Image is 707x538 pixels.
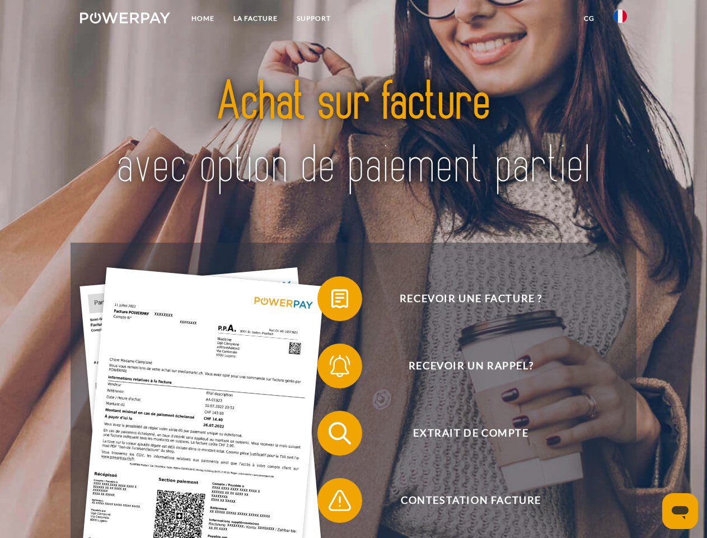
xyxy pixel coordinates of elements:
a: Home [182,8,224,29]
img: qb_bell.svg [326,352,354,380]
a: CG [574,8,604,29]
a: LA FACTURE [224,8,287,29]
button: Recevoir un rappel? [317,344,608,388]
img: fr [614,10,627,23]
span: Recevoir un rappel? [334,344,608,388]
span: Recevoir une facture ? [334,276,608,321]
iframe: Bouton de lancement de la fenêtre de messagerie [662,493,698,529]
img: logo-powerpay-white.svg [80,12,170,24]
button: Extrait de compte [317,411,608,456]
img: qb_search.svg [326,419,354,447]
button: Contestation Facture [317,478,608,523]
span: Contestation Facture [334,478,608,523]
img: title-powerpay_fr.svg [107,54,600,215]
button: Recevoir une facture ? [317,276,608,321]
img: qb_bill.svg [326,285,354,313]
img: qb_warning.svg [326,486,354,514]
span: Extrait de compte [334,411,608,456]
a: Support [287,8,340,29]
